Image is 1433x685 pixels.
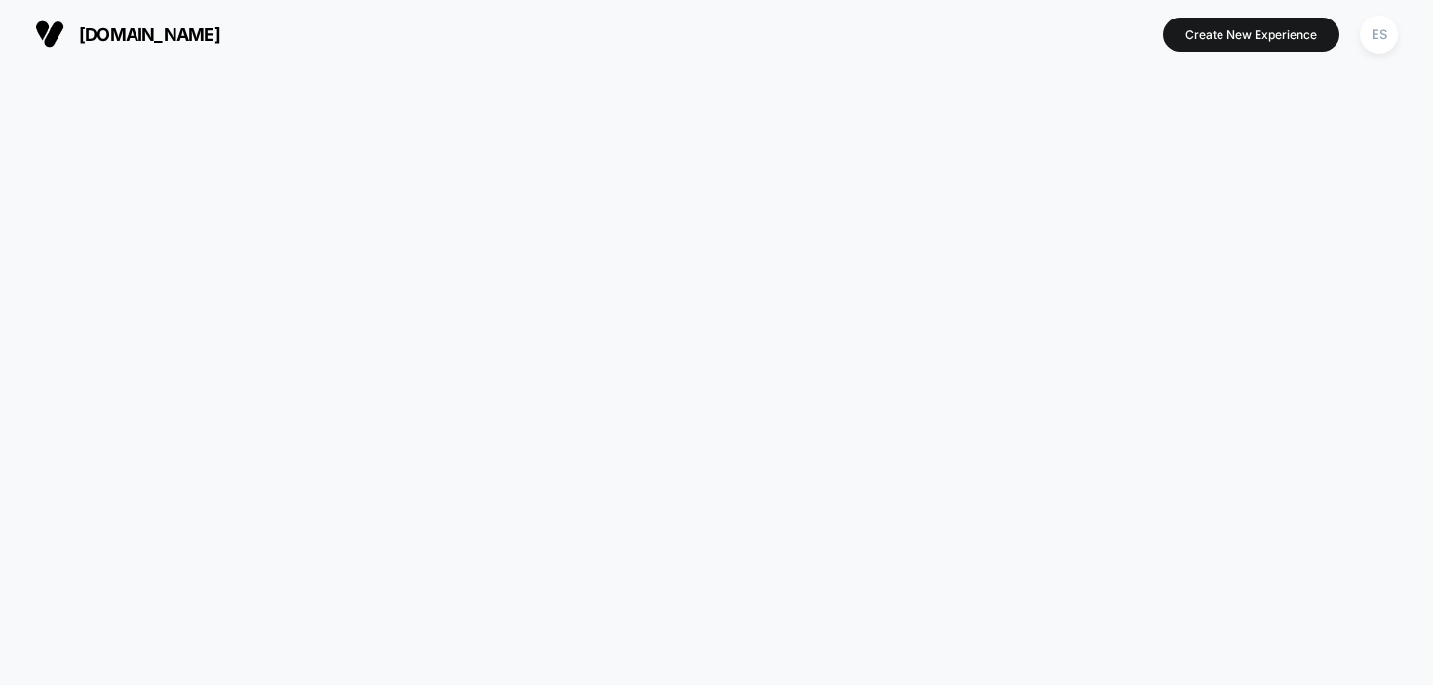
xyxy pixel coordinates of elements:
[1354,15,1404,55] button: ES
[35,19,64,49] img: Visually logo
[1360,16,1398,54] div: ES
[1163,18,1339,52] button: Create New Experience
[79,24,220,45] span: [DOMAIN_NAME]
[29,19,226,50] button: [DOMAIN_NAME]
